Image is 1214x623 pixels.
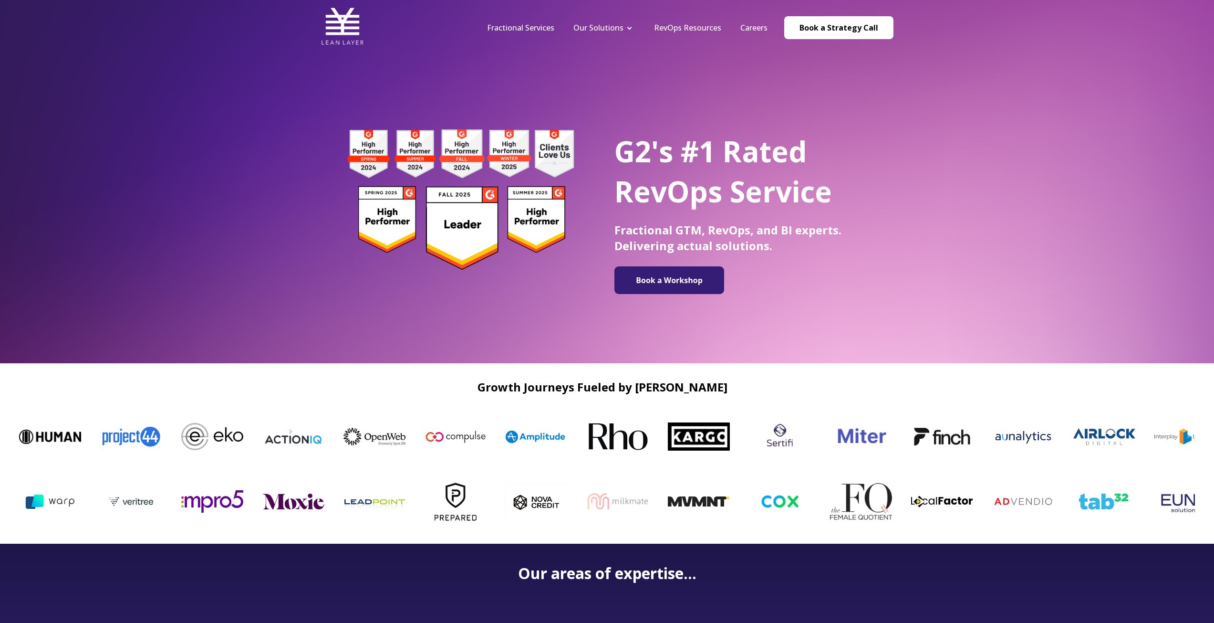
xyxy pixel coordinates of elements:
img: mpro5 [201,490,263,512]
img: The FQ [850,483,912,520]
img: cox-logo-og-image [769,491,831,512]
img: InterplayLearning-logo [1139,429,1201,444]
span: G2's #1 Rated RevOps Service [614,132,832,211]
img: Advendio [1012,484,1074,519]
img: MVMNT [688,496,750,507]
img: Prepared-Logo [445,471,507,533]
strong: Our areas of expertise... [518,563,696,583]
img: Eko [166,423,228,450]
img: aunalytics [977,426,1039,447]
img: LocalFactor [931,471,993,533]
div: Navigation Menu [477,22,777,33]
img: Tab32 [1093,486,1155,517]
img: moxie [282,494,344,509]
img: images [1058,428,1120,445]
a: Fractional Services [487,22,554,33]
img: Compulse [409,421,471,453]
img: Human [4,430,66,444]
img: g2 badges [331,127,591,273]
a: Book a Strategy Call [784,16,893,39]
img: OpenWeb [328,428,390,445]
a: Careers [740,22,768,33]
img: Project44 [85,420,147,453]
img: nova_c [526,484,588,519]
span: Fractional GTM, RevOps, and BI experts. Delivering actual solutions. [614,222,841,253]
img: Book a Workshop [619,270,719,290]
img: milkmate [607,492,669,510]
img: Kargo [653,422,715,450]
img: Rho-logo-square [571,406,633,468]
img: leadpoint [363,471,425,533]
img: Amplitude [490,431,552,443]
img: ActionIQ [247,429,309,445]
img: Lean Layer Logo [321,5,364,48]
img: miter [815,406,877,468]
a: RevOps Resources [654,22,721,33]
a: Our Solutions [573,22,623,33]
img: warp ai [39,489,101,514]
img: Finch logo [896,406,958,468]
img: sertifi logo [734,419,796,454]
img: veritree [120,488,182,515]
h2: Growth Journeys Fueled by [PERSON_NAME] [10,380,1195,393]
